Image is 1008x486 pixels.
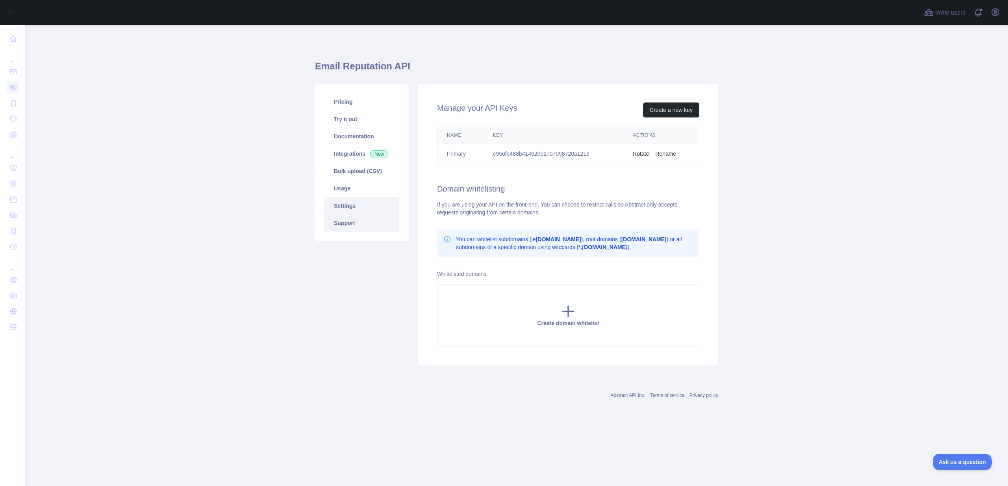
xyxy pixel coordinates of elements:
[6,143,19,159] div: ...
[437,143,484,164] td: Primary
[578,244,627,250] b: *.[DOMAIN_NAME]
[370,150,388,158] span: New
[484,143,624,164] td: e956fe488b414620b2707098720a1216
[324,162,399,180] a: Bulk upload (CSV)
[324,180,399,197] a: Usage
[437,183,699,194] h2: Domain whitelisting
[324,93,399,110] a: Pricing
[633,150,649,158] button: Rotate
[6,255,19,271] div: ...
[324,214,399,232] a: Support
[655,150,676,158] button: Rename
[437,127,484,143] th: Name
[933,454,992,470] iframe: Toggle Customer Support
[935,8,965,17] span: Invite users
[611,393,646,398] a: Abstract API Inc.
[484,127,624,143] th: Key
[456,235,693,251] p: You can whitelist subdomains (ie ), root domains ( ) or all subdomains of a specific domain using...
[315,60,718,79] h1: Email Reputation API
[536,236,581,242] b: [DOMAIN_NAME]
[437,271,488,277] label: Whitelisted domains:
[324,128,399,145] a: Documentation
[623,127,699,143] th: Actions
[6,47,19,63] div: ...
[324,197,399,214] a: Settings
[324,110,399,128] a: Try it out
[689,393,718,398] a: Privacy policy
[650,393,684,398] a: Terms of service
[324,145,399,162] a: Integrations New
[923,6,967,19] button: Invite users
[437,102,517,117] h2: Manage your API Keys
[537,320,599,326] span: Create domain whitelist
[643,102,699,117] button: Create a new key
[437,201,699,216] div: If you are using your API on the front-end. You can choose to restrict calls so Abstract only acc...
[621,236,667,242] b: [DOMAIN_NAME]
